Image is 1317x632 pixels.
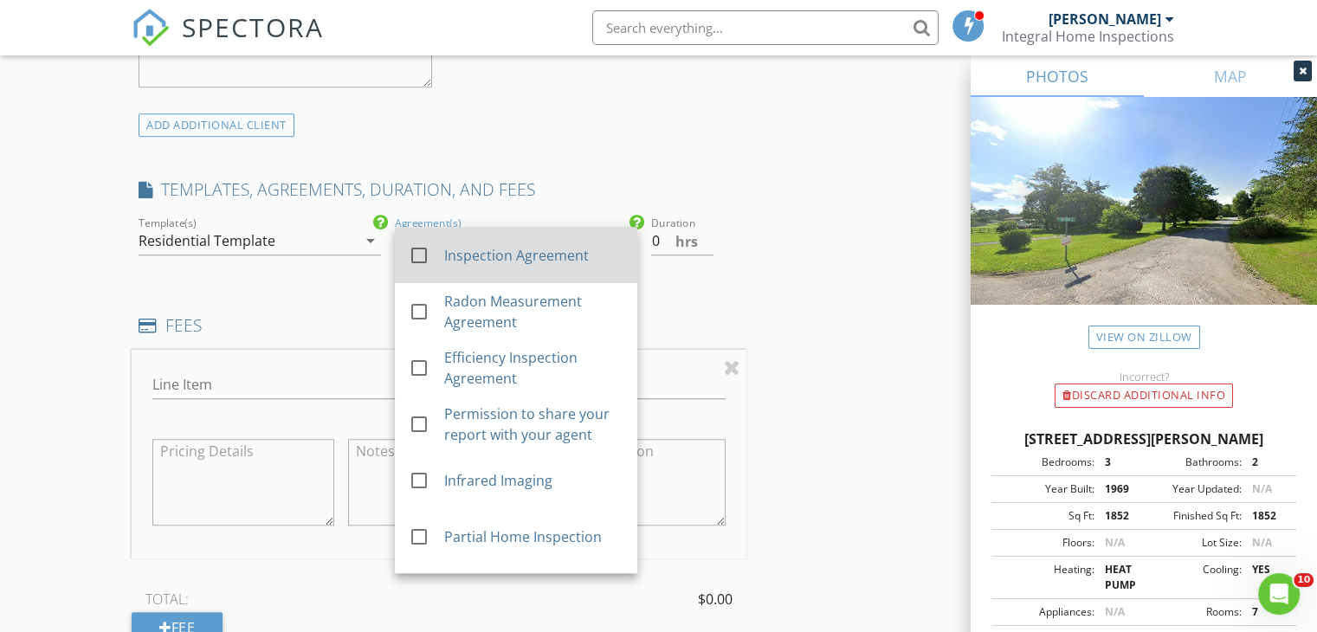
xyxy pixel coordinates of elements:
[1242,562,1291,593] div: YES
[592,10,939,45] input: Search everything...
[139,113,294,137] div: ADD ADDITIONAL client
[1258,573,1300,615] iframe: Intercom live chat
[1252,481,1272,496] span: N/A
[444,245,623,266] div: Inspection Agreement
[1144,55,1317,97] a: MAP
[182,9,324,45] span: SPECTORA
[991,429,1296,449] div: [STREET_ADDRESS][PERSON_NAME]
[139,233,275,248] div: Residential Template
[444,470,623,491] div: Infrared Imaging
[997,535,1094,551] div: Floors:
[139,314,739,337] h4: FEES
[1144,481,1242,497] div: Year Updated:
[997,481,1094,497] div: Year Built:
[1105,604,1125,619] span: N/A
[139,178,739,201] h4: TEMPLATES, AGREEMENTS, DURATION, AND FEES
[1144,604,1242,620] div: Rooms:
[1242,508,1291,524] div: 1852
[444,347,623,389] div: Efficiency Inspection Agreement
[132,9,170,47] img: The Best Home Inspection Software - Spectora
[132,23,324,60] a: SPECTORA
[971,370,1317,384] div: Incorrect?
[1144,535,1242,551] div: Lot Size:
[997,508,1094,524] div: Sq Ft:
[698,589,733,609] span: $0.00
[651,227,713,255] input: 0.0
[444,526,623,547] div: Partial Home Inspection
[997,455,1094,470] div: Bedrooms:
[1144,508,1242,524] div: Finished Sq Ft:
[444,403,623,445] div: Permission to share your report with your agent
[1002,28,1174,45] div: Integral Home Inspections
[1094,562,1144,593] div: HEAT PUMP
[675,235,698,248] span: hrs
[997,604,1094,620] div: Appliances:
[1094,455,1144,470] div: 3
[1144,455,1242,470] div: Bathrooms:
[1094,481,1144,497] div: 1969
[971,97,1317,346] img: streetview
[1049,10,1161,28] div: [PERSON_NAME]
[1105,535,1125,550] span: N/A
[971,55,1144,97] a: PHOTOS
[1094,508,1144,524] div: 1852
[145,589,189,609] span: TOTAL:
[1294,573,1314,587] span: 10
[1242,455,1291,470] div: 2
[1252,535,1272,550] span: N/A
[360,230,381,251] i: arrow_drop_down
[1242,604,1291,620] div: 7
[997,562,1094,593] div: Heating:
[444,291,623,332] div: Radon Measurement Agreement
[1055,384,1233,408] div: Discard Additional info
[1144,562,1242,593] div: Cooling:
[1088,326,1200,349] a: View on Zillow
